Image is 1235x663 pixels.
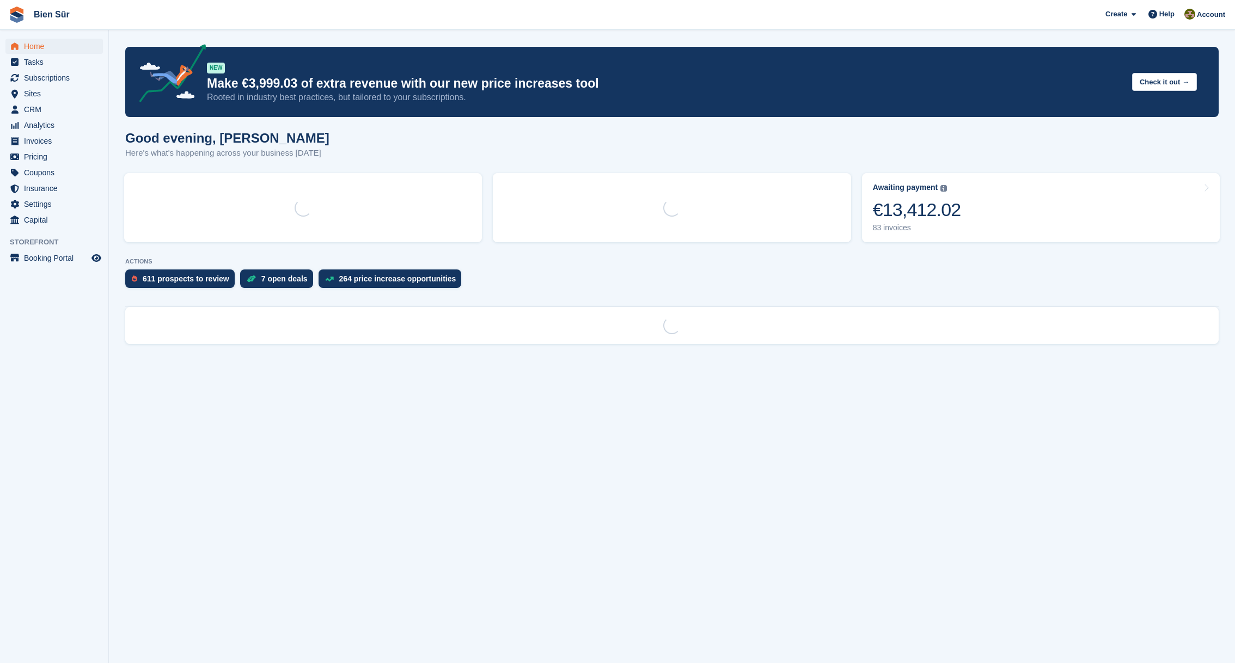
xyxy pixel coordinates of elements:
[24,102,89,117] span: CRM
[29,5,74,23] a: Bien Sûr
[125,269,240,293] a: 611 prospects to review
[24,181,89,196] span: Insurance
[5,70,103,85] a: menu
[5,212,103,228] a: menu
[1159,9,1175,20] span: Help
[207,63,225,73] div: NEW
[132,275,137,282] img: prospect-51fa495bee0391a8d652442698ab0144808aea92771e9ea1ae160a38d050c398.svg
[24,133,89,149] span: Invoices
[862,173,1220,242] a: Awaiting payment €13,412.02 83 invoices
[319,269,467,293] a: 264 price increase opportunities
[207,76,1123,91] p: Make €3,999.03 of extra revenue with our new price increases tool
[339,274,456,283] div: 264 price increase opportunities
[1132,73,1197,91] button: Check it out →
[143,274,229,283] div: 611 prospects to review
[10,237,108,248] span: Storefront
[5,39,103,54] a: menu
[1105,9,1127,20] span: Create
[1197,9,1225,20] span: Account
[24,149,89,164] span: Pricing
[5,149,103,164] a: menu
[240,269,319,293] a: 7 open deals
[247,275,256,283] img: deal-1b604bf984904fb50ccaf53a9ad4b4a5d6e5aea283cecdc64d6e3604feb123c2.svg
[24,165,89,180] span: Coupons
[125,131,329,145] h1: Good evening, [PERSON_NAME]
[873,199,961,221] div: €13,412.02
[5,133,103,149] a: menu
[5,54,103,70] a: menu
[24,54,89,70] span: Tasks
[5,165,103,180] a: menu
[130,44,206,106] img: price-adjustments-announcement-icon-8257ccfd72463d97f412b2fc003d46551f7dbcb40ab6d574587a9cd5c0d94...
[873,183,938,192] div: Awaiting payment
[24,118,89,133] span: Analytics
[24,70,89,85] span: Subscriptions
[207,91,1123,103] p: Rooted in industry best practices, but tailored to your subscriptions.
[24,39,89,54] span: Home
[325,277,334,281] img: price_increase_opportunities-93ffe204e8149a01c8c9dc8f82e8f89637d9d84a8eef4429ea346261dce0b2c0.svg
[24,250,89,266] span: Booking Portal
[90,251,103,265] a: Preview store
[5,86,103,101] a: menu
[5,197,103,212] a: menu
[5,250,103,266] a: menu
[5,181,103,196] a: menu
[125,258,1219,265] p: ACTIONS
[5,118,103,133] a: menu
[873,223,961,232] div: 83 invoices
[261,274,308,283] div: 7 open deals
[24,197,89,212] span: Settings
[9,7,25,23] img: stora-icon-8386f47178a22dfd0bd8f6a31ec36ba5ce8667c1dd55bd0f319d3a0aa187defe.svg
[125,147,329,159] p: Here's what's happening across your business [DATE]
[24,212,89,228] span: Capital
[940,185,947,192] img: icon-info-grey-7440780725fd019a000dd9b08b2336e03edf1995a4989e88bcd33f0948082b44.svg
[5,102,103,117] a: menu
[24,86,89,101] span: Sites
[1184,9,1195,20] img: Matthieu Burnand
